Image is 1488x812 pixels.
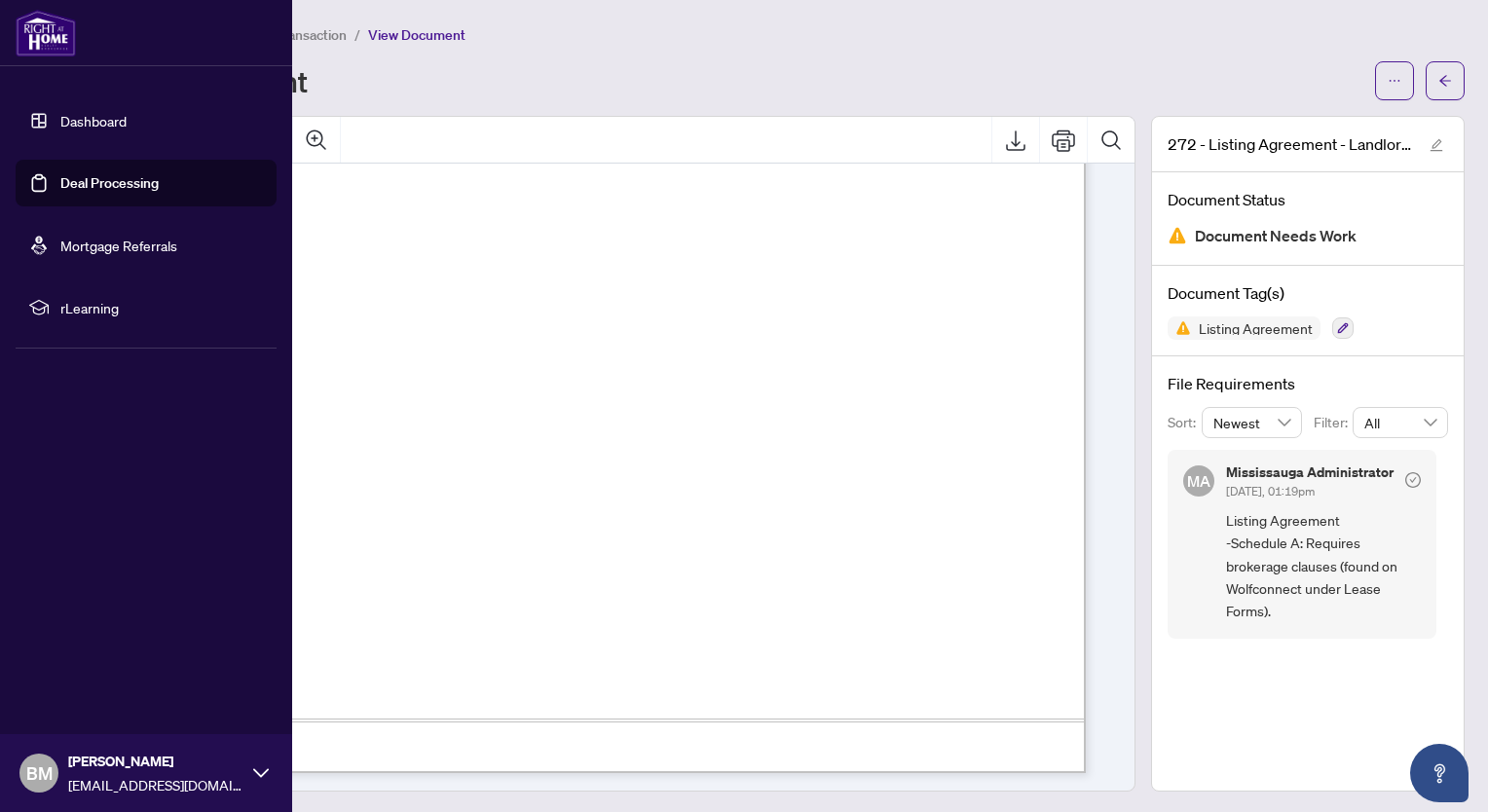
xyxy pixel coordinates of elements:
[1168,412,1202,433] p: Sort:
[354,23,360,46] li: /
[1410,744,1469,802] button: Open asap
[1213,408,1291,437] span: Newest
[1226,509,1421,623] span: Listing Agreement -Schedule A: Requires brokerage clauses (found on Wolfconnect under Lease Forms).
[1187,469,1210,493] span: MA
[1168,226,1187,245] img: Document Status
[1226,465,1394,479] h5: Mississauga Administrator
[1168,316,1191,340] img: Status Icon
[1314,412,1353,433] p: Filter:
[1191,321,1321,335] span: Listing Agreement
[16,10,76,56] img: logo
[68,774,243,795] span: [EMAIL_ADDRESS][DOMAIN_NAME]
[26,759,53,787] span: BM
[1168,132,1411,156] span: 272 - Listing Agreement - Landlord Designated Representation Agreement Authority to Offer for Lea...
[368,26,465,44] span: View Document
[1226,484,1315,498] span: [DATE], 01:19pm
[1430,138,1443,152] span: edit
[1195,223,1357,249] span: Document Needs Work
[68,751,243,772] span: [PERSON_NAME]
[1168,372,1448,395] h4: File Requirements
[1438,74,1452,88] span: arrow-left
[60,112,127,129] a: Dashboard
[1168,188,1448,211] h4: Document Status
[60,237,177,254] a: Mortgage Referrals
[60,297,263,318] span: rLearning
[60,174,159,192] a: Deal Processing
[1388,74,1401,88] span: ellipsis
[1405,472,1421,488] span: check-circle
[242,26,347,44] span: View Transaction
[1364,408,1436,437] span: All
[1168,281,1448,305] h4: Document Tag(s)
